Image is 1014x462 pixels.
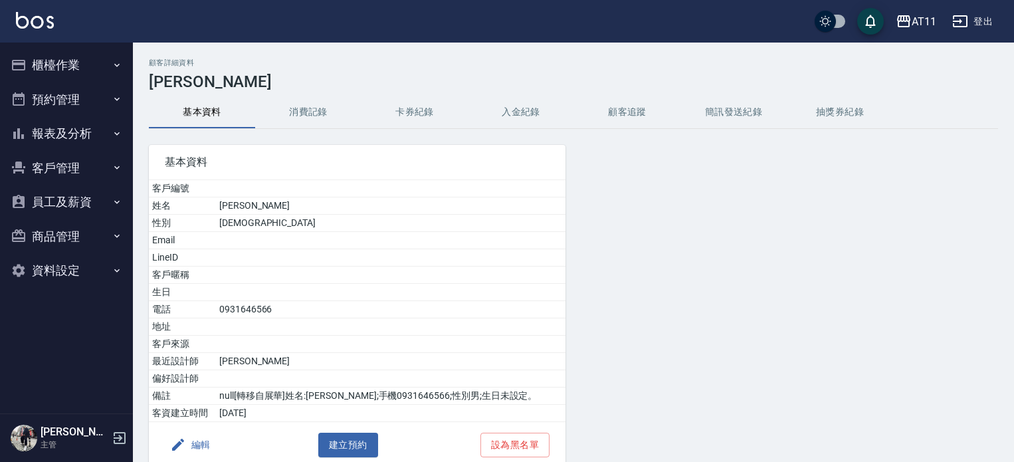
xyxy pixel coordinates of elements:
button: AT11 [890,8,942,35]
button: 商品管理 [5,219,128,254]
img: Logo [16,12,54,29]
td: 備註 [149,388,216,405]
td: 偏好設計師 [149,370,216,388]
button: 消費記錄 [255,96,361,128]
td: [PERSON_NAME] [216,353,565,370]
button: 櫃檯作業 [5,48,128,82]
td: [PERSON_NAME] [216,197,565,215]
td: 客資建立時間 [149,405,216,422]
td: [DATE] [216,405,565,422]
td: 0931646566 [216,301,565,318]
button: 登出 [947,9,998,34]
td: LineID [149,249,216,267]
button: 抽獎券紀錄 [787,96,893,128]
button: 建立預約 [318,433,378,457]
td: [DEMOGRAPHIC_DATA] [216,215,565,232]
td: 電話 [149,301,216,318]
td: 地址 [149,318,216,336]
button: 員工及薪資 [5,185,128,219]
td: 性別 [149,215,216,232]
td: 最近設計師 [149,353,216,370]
h2: 顧客詳細資料 [149,58,998,67]
button: 編輯 [165,433,216,457]
button: save [857,8,884,35]
div: AT11 [912,13,936,30]
span: 基本資料 [165,156,550,169]
button: 報表及分析 [5,116,128,151]
button: 顧客追蹤 [574,96,680,128]
td: 客戶暱稱 [149,267,216,284]
td: 生日 [149,284,216,301]
button: 資料設定 [5,253,128,288]
img: Person [11,425,37,451]
button: 卡券紀錄 [361,96,468,128]
td: 客戶來源 [149,336,216,353]
button: 入金紀錄 [468,96,574,128]
td: 姓名 [149,197,216,215]
h5: [PERSON_NAME] [41,425,108,439]
button: 預約管理 [5,82,128,117]
td: 客戶編號 [149,180,216,197]
button: 基本資料 [149,96,255,128]
h3: [PERSON_NAME] [149,72,998,91]
button: 簡訊發送紀錄 [680,96,787,128]
button: 設為黑名單 [480,433,550,457]
td: null[轉移自展華]姓名:[PERSON_NAME];手機0931646566;性別男;生日未設定。 [216,388,565,405]
td: Email [149,232,216,249]
button: 客戶管理 [5,151,128,185]
p: 主管 [41,439,108,451]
